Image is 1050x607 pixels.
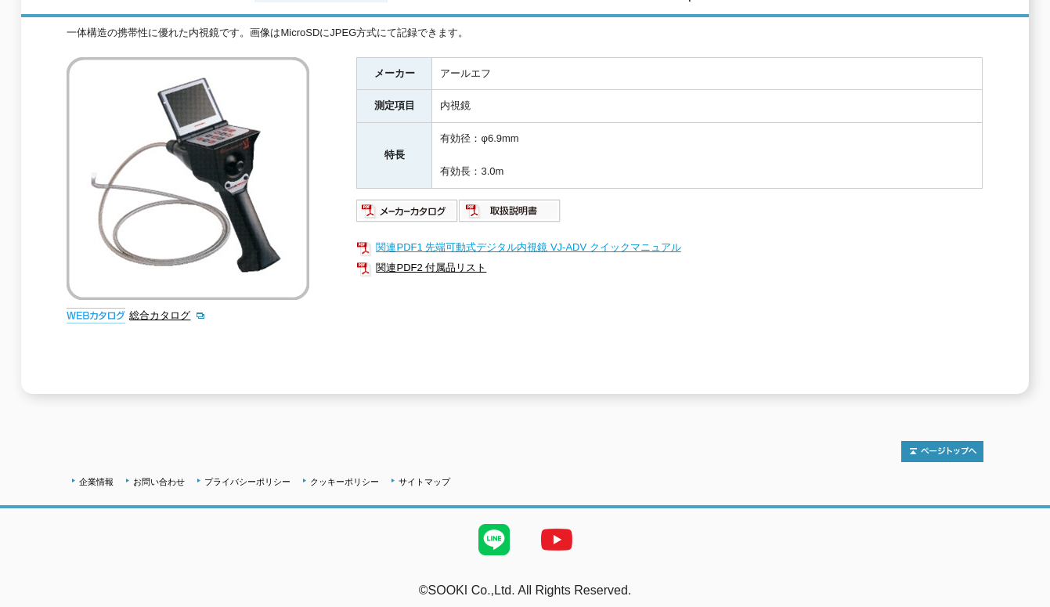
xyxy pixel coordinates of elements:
a: 企業情報 [79,477,114,486]
img: LINE [463,508,525,571]
img: メーカーカタログ [356,198,459,223]
a: 関連PDF1 先端可動式デジタル内視鏡 VJ-ADV クイックマニュアル [356,237,983,258]
img: webカタログ [67,308,125,323]
td: アールエフ [432,57,983,90]
a: プライバシーポリシー [204,477,290,486]
a: クッキーポリシー [310,477,379,486]
a: 総合カタログ [129,309,206,321]
img: 先端可動式工業用内視鏡 VJ-ADVシリーズ（φ6.9mm／3m） [67,57,309,300]
a: 関連PDF2 付属品リスト [356,258,983,278]
th: メーカー [357,57,432,90]
a: 取扱説明書 [459,208,561,220]
th: 測定項目 [357,90,432,123]
img: 取扱説明書 [459,198,561,223]
th: 特長 [357,123,432,188]
a: お問い合わせ [133,477,185,486]
img: YouTube [525,508,588,571]
td: 内視鏡 [432,90,983,123]
a: サイトマップ [399,477,450,486]
a: メーカーカタログ [356,208,459,220]
div: 一体構造の携帯性に優れた内視鏡です。画像はMicroSDにJPEG方式にて記録できます。 [67,25,983,42]
td: 有効径：φ6.9mm 有効長：3.0m [432,123,983,188]
img: トップページへ [901,441,983,462]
